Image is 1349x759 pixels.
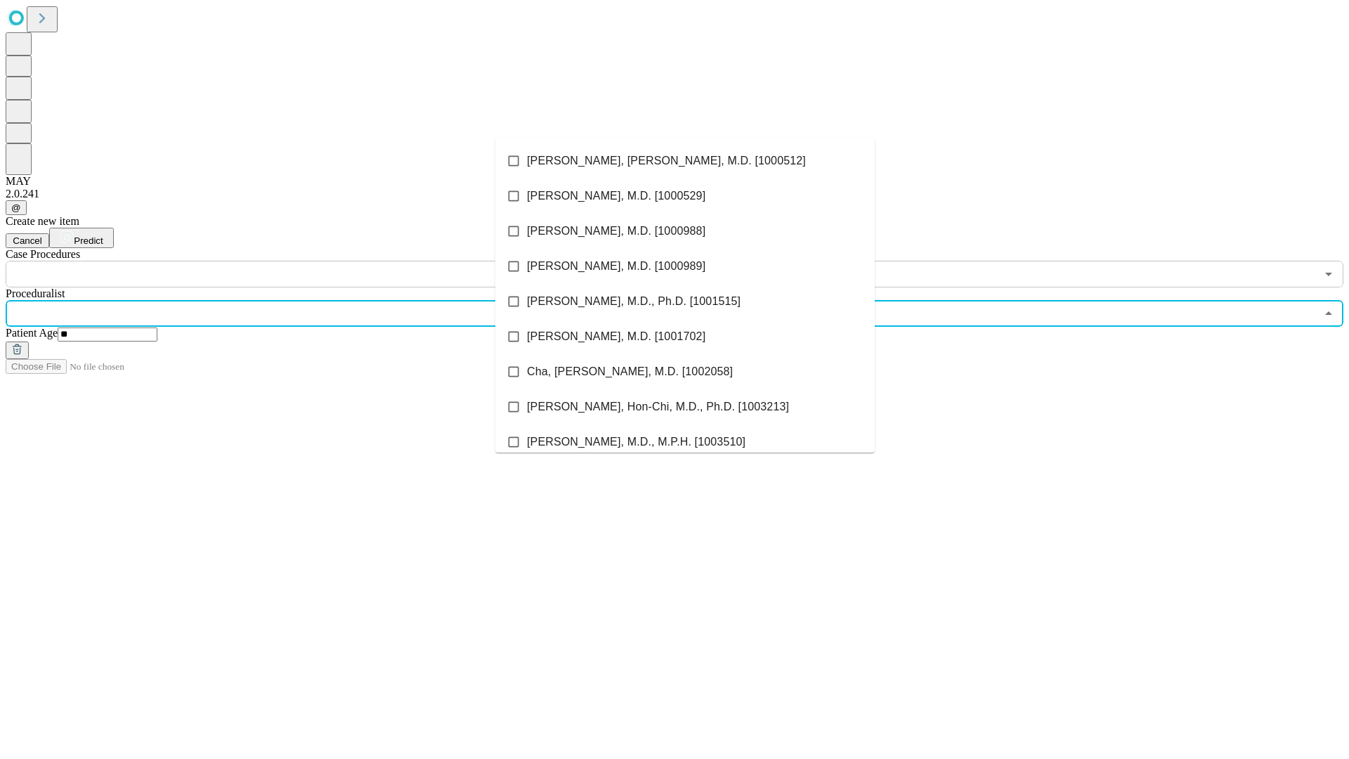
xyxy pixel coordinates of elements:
[6,215,79,227] span: Create new item
[527,328,705,345] span: [PERSON_NAME], M.D. [1001702]
[527,153,806,169] span: [PERSON_NAME], [PERSON_NAME], M.D. [1000512]
[6,327,58,339] span: Patient Age
[6,233,49,248] button: Cancel
[527,293,741,310] span: [PERSON_NAME], M.D., Ph.D. [1001515]
[527,398,789,415] span: [PERSON_NAME], Hon-Chi, M.D., Ph.D. [1003213]
[527,363,733,380] span: Cha, [PERSON_NAME], M.D. [1002058]
[6,188,1343,200] div: 2.0.241
[74,235,103,246] span: Predict
[13,235,42,246] span: Cancel
[1319,304,1338,323] button: Close
[6,175,1343,188] div: MAY
[1319,264,1338,284] button: Open
[6,200,27,215] button: @
[527,434,745,450] span: [PERSON_NAME], M.D., M.P.H. [1003510]
[11,202,21,213] span: @
[6,248,80,260] span: Scheduled Procedure
[527,258,705,275] span: [PERSON_NAME], M.D. [1000989]
[6,287,65,299] span: Proceduralist
[49,228,114,248] button: Predict
[527,188,705,205] span: [PERSON_NAME], M.D. [1000529]
[527,223,705,240] span: [PERSON_NAME], M.D. [1000988]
